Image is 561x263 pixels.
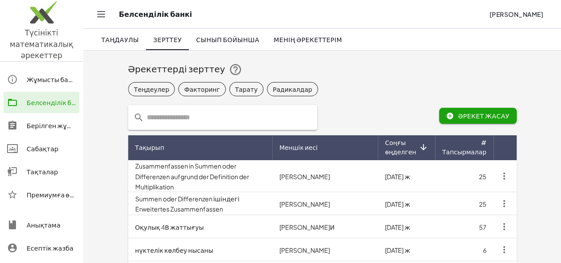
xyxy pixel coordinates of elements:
[479,223,486,231] font: 57
[27,244,73,252] font: Есептік жазба
[94,7,108,21] button: Навигацияны ауыстырып қосу
[235,85,257,93] font: Тарату
[135,223,204,231] font: Оқулық 4В жаттығуы
[135,195,239,213] font: Summen oder Differenzen ішіндегі Erweitertes Zusammenfassen
[27,168,58,176] font: Тақталар
[4,214,79,236] a: Анықтама
[135,162,249,191] font: Zusammenfassen in Summen oder Differenzen aufgrund der Definition der Multiplikation
[4,92,79,113] a: Белсенділік банкі
[27,122,80,130] font: Берілген жұмыс
[10,27,73,49] font: Түсінікті математикалық
[4,69,79,90] a: Жұмысты бастау
[4,115,79,136] a: Берілген жұмыс
[27,221,60,229] font: Анықтама
[385,223,410,231] font: [DATE] ж
[27,75,83,83] font: Жұмысты бастау
[483,246,486,254] font: 6
[27,98,85,106] font: Белсенділік банкі
[196,35,259,43] font: Сынып бойынша
[279,172,330,180] font: [PERSON_NAME]
[135,246,213,254] font: нүктелік көлбеу нысаны
[479,172,486,180] font: 25
[279,223,334,231] font: [PERSON_NAME]И
[184,85,220,93] font: Факторинг
[385,172,410,180] font: [DATE] ж
[134,85,169,93] font: Теңдеулер
[4,138,79,159] a: Сабақтар
[458,112,509,120] font: Әрекет жасау
[439,108,517,124] button: Әрекет жасау
[272,85,312,93] font: Радикалдар
[385,138,416,156] font: Соңғы өңделген
[128,63,225,74] font: Әрекеттерді зерттеу
[479,200,486,208] font: 25
[153,35,181,43] font: Зерттеу
[279,200,330,208] font: [PERSON_NAME]
[135,143,165,151] font: Тақырып
[274,35,342,43] font: Менің әрекеттерім
[27,145,59,153] font: Сабақтар
[482,6,550,22] button: [PERSON_NAME]
[490,10,543,18] font: [PERSON_NAME]
[27,191,86,199] font: Премиумға өтіңіз!
[4,237,79,259] a: Есептік жазба
[385,200,410,208] font: [DATE] ж
[101,35,139,43] font: Таңдаулы
[133,112,144,123] i: prepended action
[4,161,79,182] a: Тақталар
[279,143,318,151] font: Меншік иесі
[279,246,330,254] font: [PERSON_NAME]
[21,50,63,60] font: әрекеттер
[385,246,410,254] font: [DATE] ж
